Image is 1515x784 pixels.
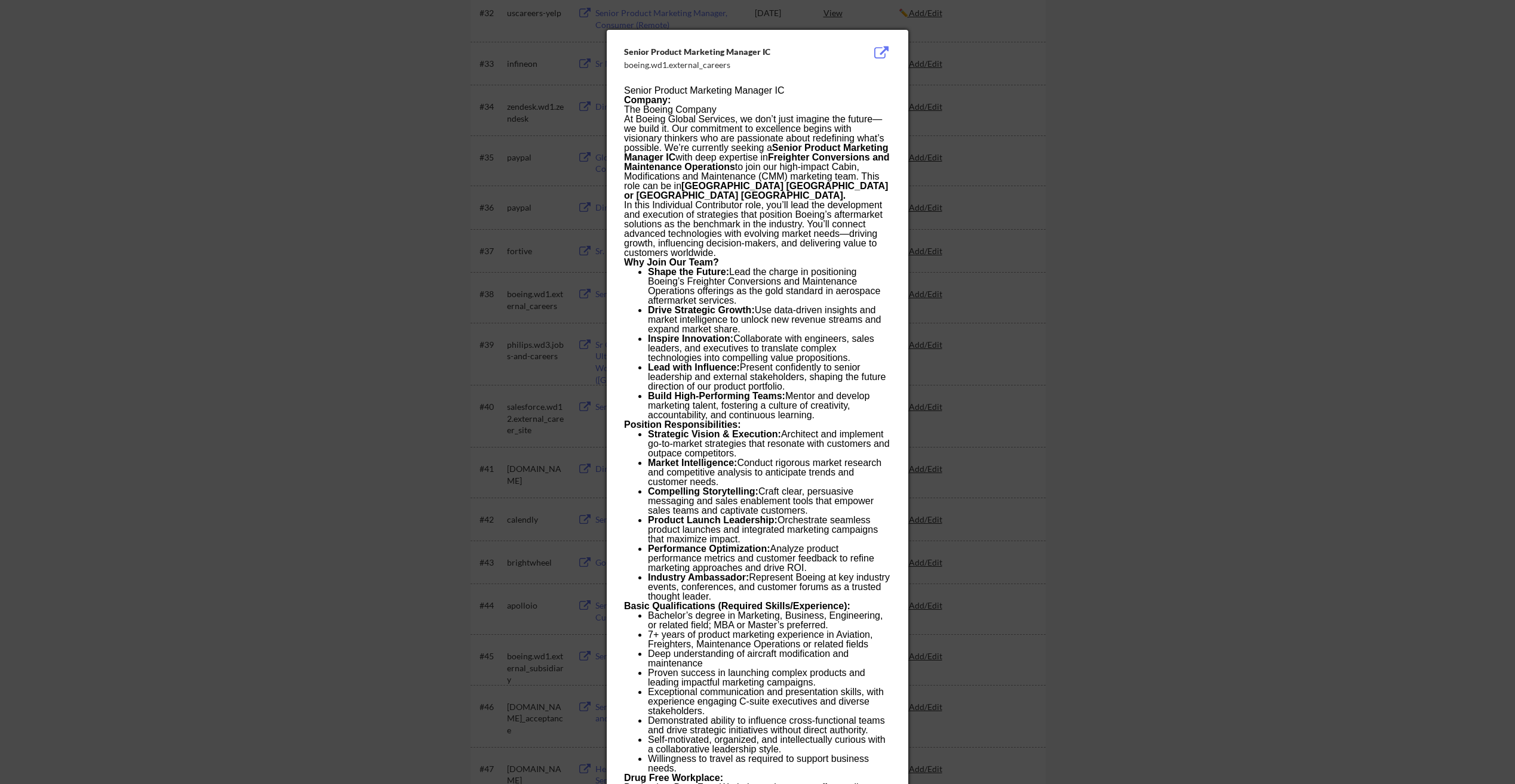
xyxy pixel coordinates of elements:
[624,59,831,71] div: boeing.wd1.external_careers
[648,572,749,582] b: Industry Ambassador:
[648,516,890,544] li: Orchestrate seamless product launches and integrated marketing campaigns that maximize impact.
[648,716,890,735] li: Demonstrated ability to influence cross-functional teams and drive strategic initiatives without ...
[624,95,671,105] b: Company:
[648,267,890,305] li: Lead the charge in positioning Boeing’s Freighter Conversions and Maintenance Operations offering...
[648,267,729,277] b: Shape the Future:
[648,334,890,363] li: Collaborate with engineers, sales leaders, and executives to translate complex technologies into ...
[648,630,890,649] li: 7+ years of product marketing experience in Aviation, Freighters, Maintenance Operations or relat...
[624,46,831,58] div: Senior Product Marketing Manager IC
[648,458,737,468] b: Market Intelligence:
[624,773,723,783] b: Drug Free Workplace:
[648,735,890,754] li: Self-motivated, organized, and intellectually curious with a collaborative leadership style.
[648,391,785,401] b: Build High-Performing Teams:
[648,363,890,391] li: Present confidently to senior leadership and external stakeholders, shaping the future direction ...
[648,429,781,439] b: Strategic Vision & Execution:
[648,391,890,420] li: Mentor and develop marketing talent, fostering a culture of creativity, accountability, and conti...
[648,649,890,668] li: Deep understanding of aircraft modification and maintenance
[624,115,890,200] p: At Boeing Global Services, we don’t just imagine the future—we build it. Our commitment to excell...
[648,305,890,334] li: Use data-driven insights and market intelligence to unlock new revenue streams and expand market ...
[648,430,890,458] li: Architect and implement go-to-market strategies that resonate with customers and outpace competit...
[648,687,890,716] li: Exceptional communication and presentation skills, with experience engaging C-suite executives an...
[648,668,890,687] li: Proven success in launching complex products and leading impactful marketing campaigns.
[648,573,890,601] li: Represent Boeing at key industry events, conferences, and customer forums as a trusted thought le...
[648,544,770,554] b: Performance Optimization:
[648,458,890,487] li: Conduct rigorous market research and competitive analysis to anticipate trends and customer needs.
[648,305,755,315] b: Drive Strategic Growth:
[624,143,889,162] b: Senior Product Marketing Manager IC
[624,152,890,172] b: Freighter Conversions and Maintenance Operations
[648,334,733,344] b: Inspire Innovation:
[624,181,888,200] b: [GEOGRAPHIC_DATA] [GEOGRAPHIC_DATA] or [GEOGRAPHIC_DATA] [GEOGRAPHIC_DATA].
[648,544,890,573] li: Analyze product performance metrics and customer feedback to refine marketing approaches and driv...
[648,487,890,516] li: Craft clear, persuasive messaging and sales enablement tools that empower sales teams and captiva...
[624,601,850,611] b: Basic Qualifications (Required Skills/Experience):
[624,200,890,258] p: In this Individual Contributor role, you’ll lead the development and execution of strategies that...
[648,754,890,773] li: Willingness to travel as required to support business needs.
[648,362,740,372] b: Lead with Influence:
[624,419,741,430] b: Position Responsibilities:
[648,486,758,496] b: Compelling Storytelling:
[624,257,719,267] b: Why Join Our Team?
[648,611,890,630] li: Bachelor’s degree in Marketing, Business, Engineering, or related field; MBA or Master’s preferred.
[648,515,778,525] b: Product Launch Leadership:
